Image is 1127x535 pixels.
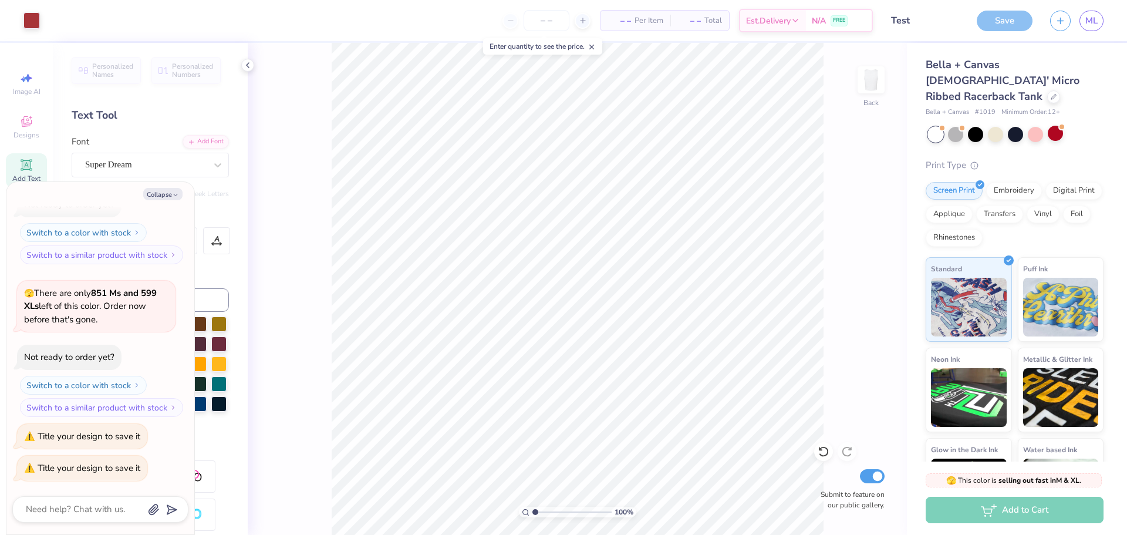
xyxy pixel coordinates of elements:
button: Collapse [143,188,183,200]
span: This color is . [946,475,1081,486]
span: Bella + Canvas [DEMOGRAPHIC_DATA]' Micro Ribbed Racerback Tank [926,58,1079,103]
img: Neon Ink [931,368,1007,427]
span: 🫣 [946,475,956,486]
span: Personalized Names [92,62,134,79]
button: Switch to a color with stock [20,376,147,395]
span: N/A [812,15,826,27]
a: ML [1079,11,1104,31]
span: Puff Ink [1023,263,1048,275]
img: Switch to a similar product with stock [170,251,177,258]
div: Text Tool [72,107,229,123]
button: Switch to a color with stock [20,223,147,242]
span: Total [704,15,722,27]
img: Switch to a color with stock [133,229,140,236]
div: Transfers [976,206,1023,223]
label: Font [72,135,89,149]
img: Puff Ink [1023,278,1099,337]
span: – – [677,15,701,27]
span: ML [1085,14,1098,28]
span: Standard [931,263,962,275]
span: Metallic & Glitter Ink [1023,353,1092,365]
span: Designs [14,130,39,140]
span: 100 % [615,507,633,517]
span: Glow in the Dark Ink [931,443,998,456]
img: Back [859,68,883,92]
span: Add Text [12,174,41,183]
img: Standard [931,278,1007,337]
input: Untitled Design [882,9,968,32]
div: Screen Print [926,182,983,200]
span: Per Item [635,15,663,27]
div: Embroidery [986,182,1042,200]
button: Switch to a similar product with stock [20,245,183,264]
span: Personalized Numbers [172,62,214,79]
input: – – [524,10,569,31]
strong: selling out fast in M & XL [998,476,1079,485]
span: Minimum Order: 12 + [1001,107,1060,117]
div: Vinyl [1027,206,1059,223]
span: FREE [833,16,845,25]
span: # 1019 [975,107,996,117]
img: Switch to a color with stock [133,382,140,389]
div: Print Type [926,159,1104,172]
label: Submit to feature on our public gallery. [814,489,885,510]
span: Neon Ink [931,353,960,365]
div: Title your design to save it [38,430,140,442]
div: Not ready to order yet? [24,351,114,363]
img: Metallic & Glitter Ink [1023,368,1099,427]
span: There are only left of this color. Order now before that's gone. [24,287,157,325]
button: Switch to a similar product with stock [20,398,183,417]
div: Title your design to save it [38,462,140,474]
span: 🫣 [24,288,34,299]
span: Bella + Canvas [926,107,969,117]
div: Rhinestones [926,229,983,247]
img: Water based Ink [1023,459,1099,517]
div: Digital Print [1045,182,1102,200]
img: Switch to a similar product with stock [170,404,177,411]
span: Water based Ink [1023,443,1077,456]
div: Applique [926,206,973,223]
img: Glow in the Dark Ink [931,459,1007,517]
span: Est. Delivery [746,15,791,27]
div: Foil [1063,206,1091,223]
span: Image AI [13,87,41,96]
div: Enter quantity to see the price. [483,38,602,55]
div: Add Font [183,135,229,149]
div: Back [863,97,879,108]
span: – – [608,15,631,27]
